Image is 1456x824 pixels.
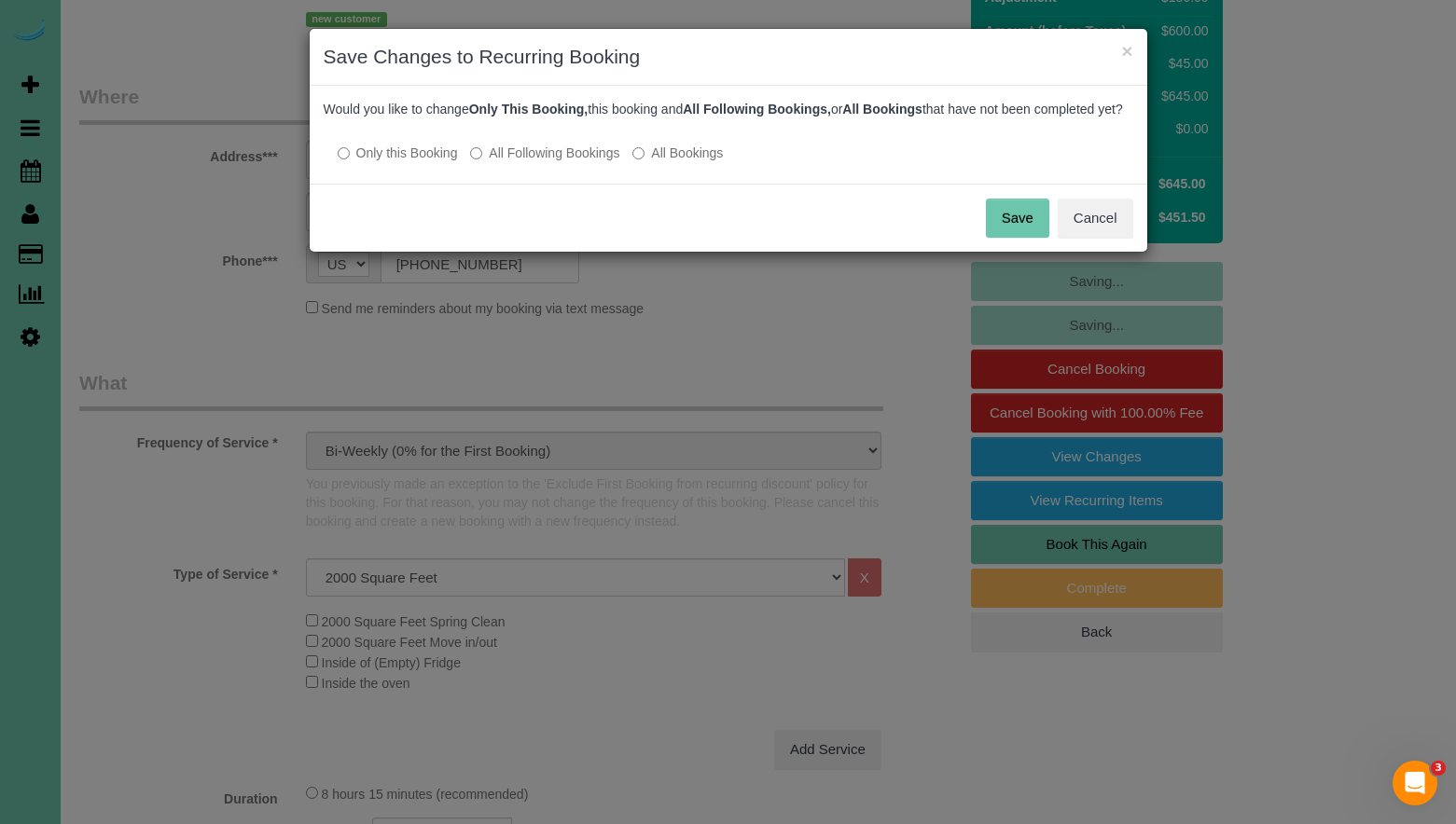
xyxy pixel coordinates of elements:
label: All bookings that have not been completed yet will be changed. [632,144,723,162]
button: Save [986,199,1049,238]
label: This and all the bookings after it will be changed. [470,144,619,162]
b: All Bookings [842,102,922,117]
b: All Following Bookings, [683,102,831,117]
p: Would you like to change this booking and or that have not been completed yet? [324,100,1133,118]
b: Only This Booking, [469,102,589,117]
input: Only this Booking [338,147,350,159]
button: × [1121,41,1132,61]
button: Cancel [1058,199,1133,238]
input: All Following Bookings [470,147,482,159]
input: All Bookings [632,147,645,159]
span: 3 [1431,761,1446,776]
iframe: Intercom live chat [1393,761,1437,805]
h3: Save Changes to Recurring Booking [324,43,1133,71]
label: All other bookings in the series will remain the same. [338,144,458,162]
